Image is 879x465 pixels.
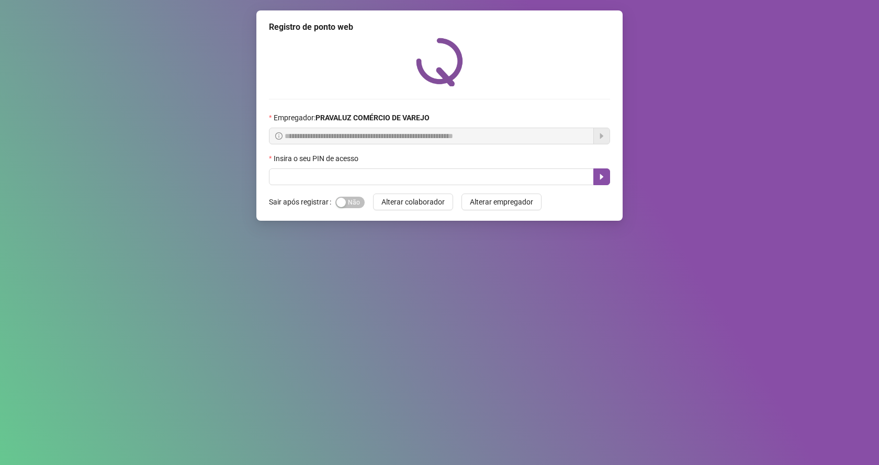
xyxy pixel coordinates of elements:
div: Registro de ponto web [269,21,610,33]
strong: PRAVALUZ COMÉRCIO DE VAREJO [315,114,430,122]
span: info-circle [275,132,283,140]
span: Empregador : [274,112,430,123]
label: Insira o seu PIN de acesso [269,153,365,164]
img: QRPoint [416,38,463,86]
button: Alterar colaborador [373,194,453,210]
span: Alterar empregador [470,196,533,208]
label: Sair após registrar [269,194,335,210]
span: caret-right [598,173,606,181]
button: Alterar empregador [461,194,542,210]
span: Alterar colaborador [381,196,445,208]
